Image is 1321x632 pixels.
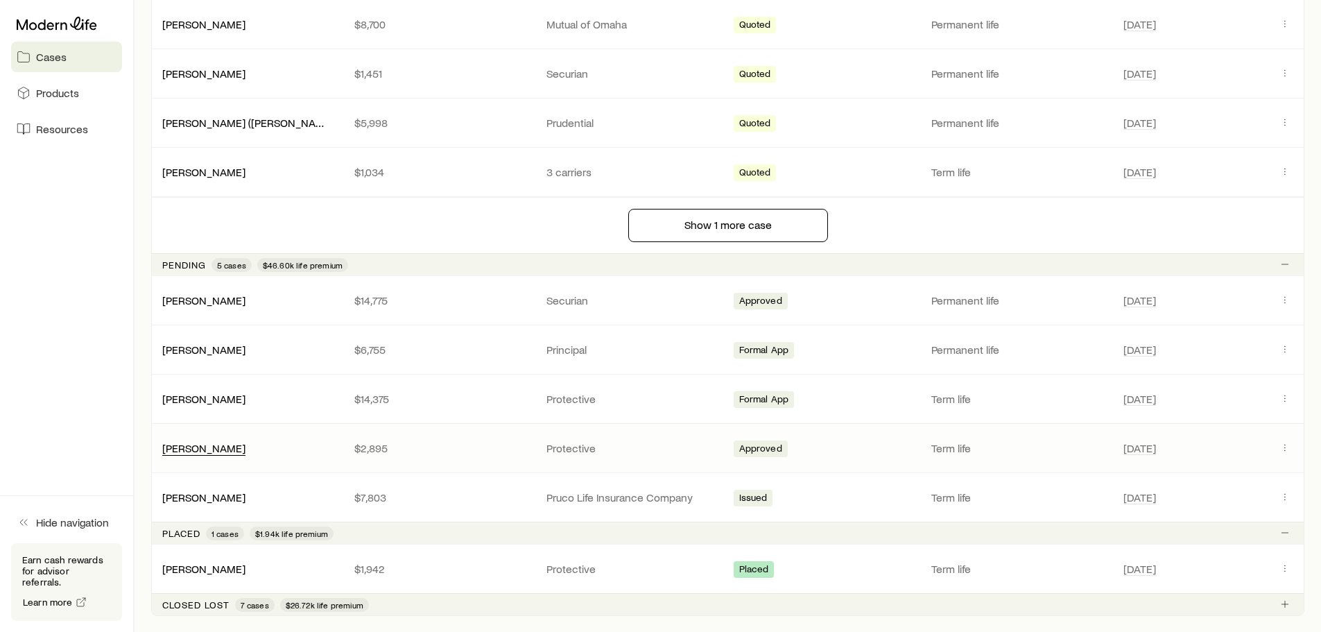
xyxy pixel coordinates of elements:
[162,599,230,610] p: Closed lost
[162,67,245,81] div: [PERSON_NAME]
[162,165,245,178] a: [PERSON_NAME]
[931,116,1101,130] p: Permanent life
[931,343,1101,357] p: Permanent life
[162,17,245,32] div: [PERSON_NAME]
[162,562,245,575] a: [PERSON_NAME]
[162,441,245,456] div: [PERSON_NAME]
[162,392,245,405] a: [PERSON_NAME]
[931,17,1101,31] p: Permanent life
[217,259,246,271] span: 5 cases
[162,293,245,308] div: [PERSON_NAME]
[1123,165,1156,179] span: [DATE]
[241,599,269,610] span: 7 cases
[22,554,111,588] p: Earn cash rewards for advisor referrals.
[739,295,782,309] span: Approved
[354,67,524,80] p: $1,451
[1123,293,1156,307] span: [DATE]
[36,122,88,136] span: Resources
[263,259,343,271] span: $46.60k life premium
[546,17,716,31] p: Mutual of Omaha
[739,19,771,33] span: Quoted
[1123,562,1156,576] span: [DATE]
[546,293,716,307] p: Securian
[931,165,1101,179] p: Term life
[354,441,524,455] p: $2,895
[546,392,716,406] p: Protective
[354,562,524,576] p: $1,942
[162,17,245,31] a: [PERSON_NAME]
[162,562,245,577] div: [PERSON_NAME]
[628,209,828,242] button: Show 1 more case
[36,515,109,529] span: Hide navigation
[546,441,716,455] p: Protective
[546,490,716,504] p: Pruco Life Insurance Company
[931,441,1101,455] p: Term life
[162,490,245,505] div: [PERSON_NAME]
[11,507,122,538] button: Hide navigation
[1123,392,1156,406] span: [DATE]
[11,543,122,621] div: Earn cash rewards for advisor referrals.Learn more
[162,116,332,130] div: [PERSON_NAME] ([PERSON_NAME])
[739,166,771,181] span: Quoted
[931,293,1101,307] p: Permanent life
[354,392,524,406] p: $14,375
[546,343,716,357] p: Principal
[23,597,73,607] span: Learn more
[36,86,79,100] span: Products
[1123,116,1156,130] span: [DATE]
[354,343,524,357] p: $6,755
[1123,17,1156,31] span: [DATE]
[11,114,122,144] a: Resources
[739,563,769,578] span: Placed
[162,293,245,307] a: [PERSON_NAME]
[739,492,768,506] span: Issued
[931,392,1101,406] p: Term life
[162,441,245,454] a: [PERSON_NAME]
[1123,343,1156,357] span: [DATE]
[162,528,200,539] p: Placed
[162,67,245,80] a: [PERSON_NAME]
[211,528,239,539] span: 1 cases
[255,528,328,539] span: $1.94k life premium
[1123,67,1156,80] span: [DATE]
[162,165,245,180] div: [PERSON_NAME]
[162,392,245,407] div: [PERSON_NAME]
[931,490,1101,504] p: Term life
[739,117,771,132] span: Quoted
[739,443,782,457] span: Approved
[162,116,337,129] a: [PERSON_NAME] ([PERSON_NAME])
[546,562,716,576] p: Protective
[739,393,789,408] span: Formal App
[162,259,206,271] p: Pending
[546,165,716,179] p: 3 carriers
[11,78,122,108] a: Products
[354,293,524,307] p: $14,775
[546,67,716,80] p: Securian
[1123,441,1156,455] span: [DATE]
[931,67,1101,80] p: Permanent life
[1123,490,1156,504] span: [DATE]
[286,599,363,610] span: $26.72k life premium
[354,490,524,504] p: $7,803
[739,344,789,359] span: Formal App
[162,490,245,504] a: [PERSON_NAME]
[354,116,524,130] p: $5,998
[546,116,716,130] p: Prudential
[931,562,1101,576] p: Term life
[354,17,524,31] p: $8,700
[739,68,771,83] span: Quoted
[162,343,245,357] div: [PERSON_NAME]
[162,343,245,356] a: [PERSON_NAME]
[354,165,524,179] p: $1,034
[36,50,67,64] span: Cases
[11,42,122,72] a: Cases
